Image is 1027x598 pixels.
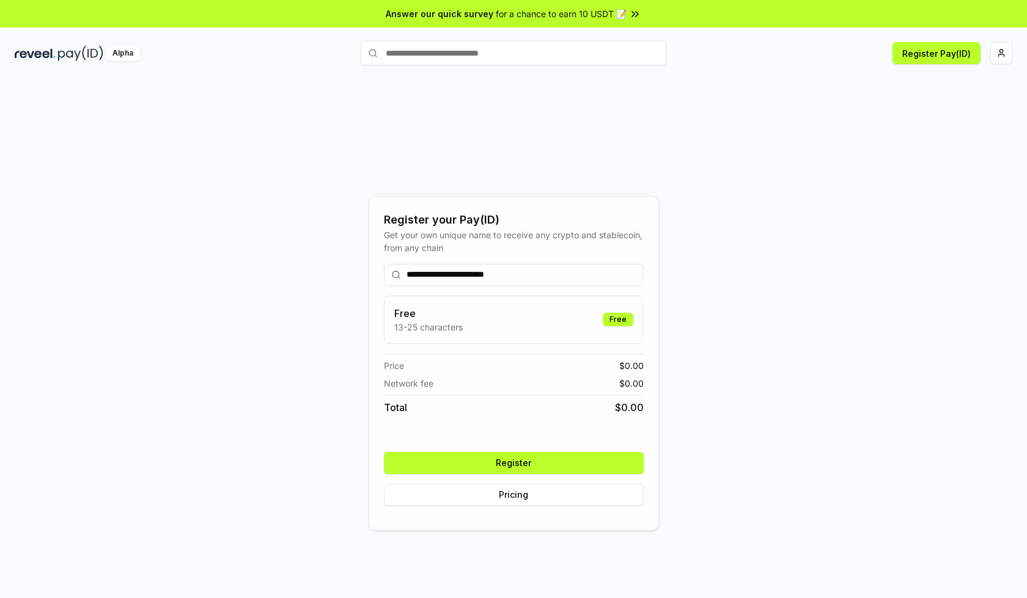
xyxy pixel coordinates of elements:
span: for a chance to earn 10 USDT 📝 [496,7,627,20]
button: Register [384,452,644,474]
img: reveel_dark [15,46,56,61]
span: Total [384,400,407,415]
div: Get your own unique name to receive any crypto and stablecoin, from any chain [384,228,644,254]
div: Free [603,313,633,326]
span: Network fee [384,377,433,390]
h3: Free [394,306,463,321]
span: $ 0.00 [619,359,644,372]
button: Pricing [384,484,644,506]
span: Answer our quick survey [386,7,493,20]
div: Alpha [106,46,140,61]
span: $ 0.00 [615,400,644,415]
p: 13-25 characters [394,321,463,334]
button: Register Pay(ID) [893,42,981,64]
span: $ 0.00 [619,377,644,390]
span: Price [384,359,404,372]
div: Register your Pay(ID) [384,211,644,228]
img: pay_id [58,46,103,61]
